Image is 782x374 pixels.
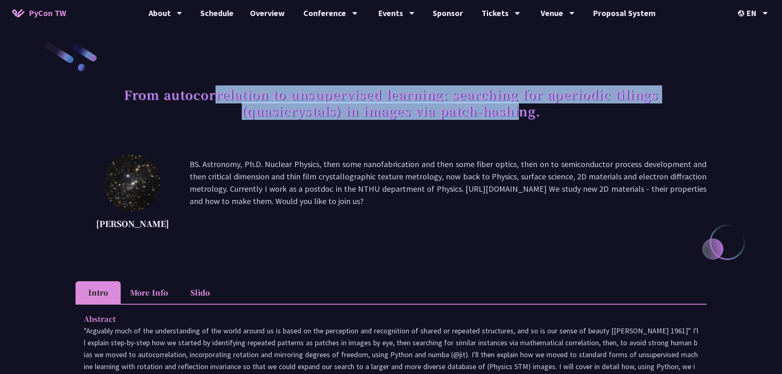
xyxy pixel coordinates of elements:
[104,154,160,211] img: David Mikolas
[177,281,222,304] li: Slido
[29,7,66,19] span: PyCon TW
[121,281,177,304] li: More Info
[738,10,746,16] img: Locale Icon
[76,82,706,123] h1: From autocorrelation to unsupervised learning; searching for aperiodic tilings (quasicrystals) in...
[12,9,25,17] img: Home icon of PyCon TW 2025
[190,158,706,232] p: BS. Astronomy, Ph.D. Nuclear Physics, then some nanofabrication and then some fiber optics, then ...
[4,3,74,23] a: PyCon TW
[84,313,682,325] p: Abstract
[76,281,121,304] li: Intro
[96,218,169,230] p: [PERSON_NAME]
